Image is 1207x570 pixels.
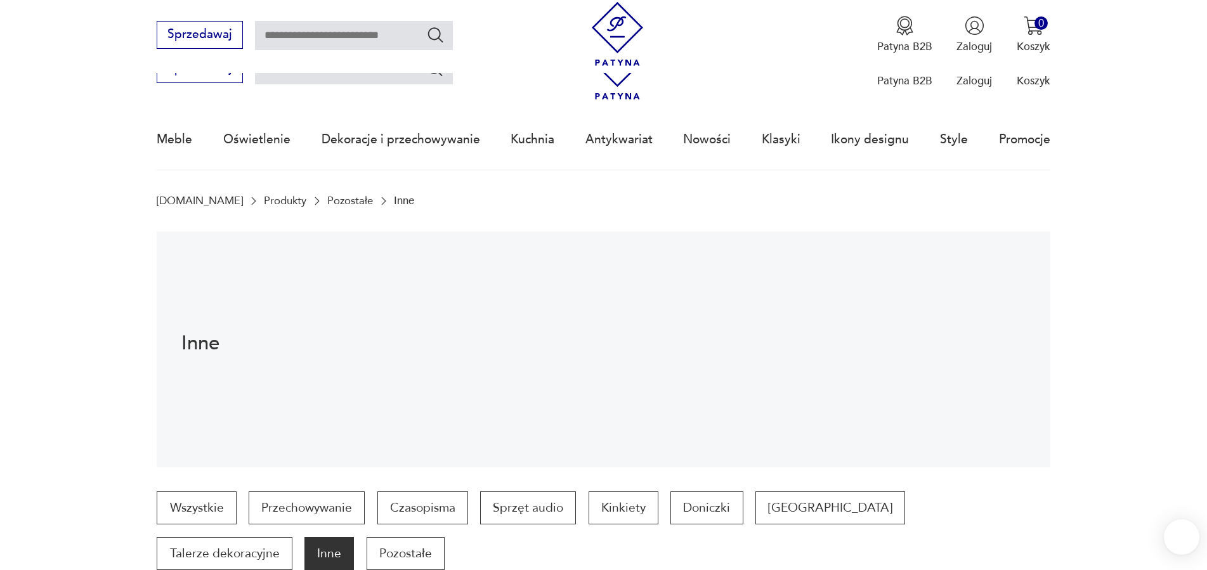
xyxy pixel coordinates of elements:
[589,491,658,524] a: Kinkiety
[426,60,445,78] button: Szukaj
[877,39,932,54] p: Patyna B2B
[877,16,932,54] a: Ikona medaluPatyna B2B
[1024,16,1043,36] img: Ikona koszyka
[327,195,373,207] a: Pozostałe
[895,16,915,36] img: Ikona medalu
[249,491,365,524] a: Przechowywanie
[511,110,554,169] a: Kuchnia
[157,110,192,169] a: Meble
[322,110,480,169] a: Dekoracje i przechowywanie
[377,491,468,524] a: Czasopisma
[1034,16,1048,30] div: 0
[999,110,1050,169] a: Promocje
[157,65,242,75] a: Sprzedawaj
[940,110,968,169] a: Style
[157,195,243,207] a: [DOMAIN_NAME]
[965,16,984,36] img: Ikonka użytkownika
[264,195,306,207] a: Produkty
[1017,39,1050,54] p: Koszyk
[181,334,490,353] h1: Inne
[585,2,649,66] img: Patyna - sklep z meblami i dekoracjami vintage
[480,491,576,524] a: Sprzęt audio
[1017,16,1050,54] button: 0Koszyk
[394,195,414,207] p: Inne
[877,74,932,88] p: Patyna B2B
[683,110,731,169] a: Nowości
[831,110,909,169] a: Ikony designu
[956,16,992,54] button: Zaloguj
[157,30,242,41] a: Sprzedawaj
[585,110,653,169] a: Antykwariat
[956,74,992,88] p: Zaloguj
[157,537,292,570] a: Talerze dekoracyjne
[304,537,354,570] a: Inne
[755,491,905,524] a: [GEOGRAPHIC_DATA]
[157,491,236,524] a: Wszystkie
[223,110,290,169] a: Oświetlenie
[157,21,242,49] button: Sprzedawaj
[426,25,445,44] button: Szukaj
[1017,74,1050,88] p: Koszyk
[877,16,932,54] button: Patyna B2B
[1164,519,1199,555] iframe: Smartsupp widget button
[762,110,800,169] a: Klasyki
[956,39,992,54] p: Zaloguj
[670,491,743,524] a: Doniczki
[367,537,445,570] a: Pozostałe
